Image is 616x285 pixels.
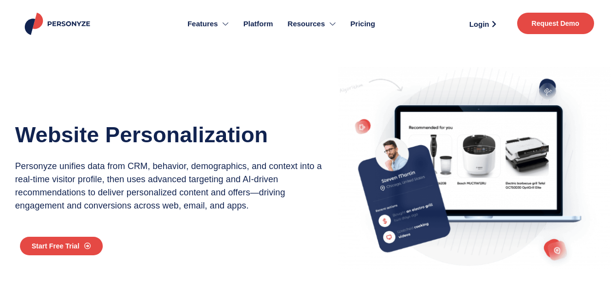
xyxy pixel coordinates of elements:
[469,20,489,28] span: Login
[180,5,236,43] a: Features
[343,5,383,43] a: Pricing
[458,17,507,31] a: Login
[338,67,611,271] img: Example of the personalization engine's recommending kitchen appliances to a visitor who was flag...
[280,5,343,43] a: Resources
[517,13,594,34] a: Request Demo
[532,20,579,27] span: Request Demo
[20,237,103,255] a: Start Free Trial
[15,119,329,150] h1: Website Personalization
[236,5,280,43] a: Platform
[32,243,79,249] span: Start Free Trial
[288,19,325,30] span: Resources
[15,160,329,212] p: Personyze unifies data from CRM, behavior, demographics, and context into a real-time visitor pro...
[23,13,94,35] img: Personyze logo
[351,19,375,30] span: Pricing
[243,19,273,30] span: Platform
[187,19,218,30] span: Features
